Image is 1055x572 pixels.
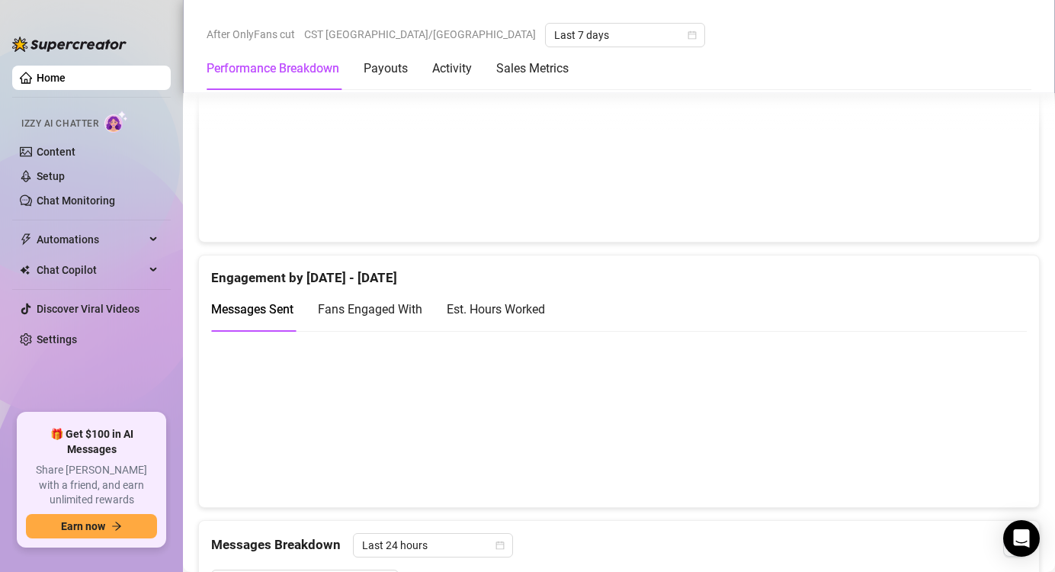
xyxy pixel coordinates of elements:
[61,520,105,532] span: Earn now
[447,300,545,319] div: Est. Hours Worked
[20,233,32,246] span: thunderbolt
[37,146,75,158] a: Content
[207,23,295,46] span: After OnlyFans cut
[554,24,696,47] span: Last 7 days
[495,541,505,550] span: calendar
[26,427,157,457] span: 🎁 Get $100 in AI Messages
[37,170,65,182] a: Setup
[111,521,122,532] span: arrow-right
[37,333,77,345] a: Settings
[21,117,98,131] span: Izzy AI Chatter
[207,59,339,78] div: Performance Breakdown
[688,31,697,40] span: calendar
[37,303,139,315] a: Discover Viral Videos
[432,59,472,78] div: Activity
[496,59,569,78] div: Sales Metrics
[12,37,127,52] img: logo-BBDzfeDw.svg
[211,255,1027,288] div: Engagement by [DATE] - [DATE]
[20,265,30,275] img: Chat Copilot
[37,72,66,84] a: Home
[364,59,408,78] div: Payouts
[304,23,536,46] span: CST [GEOGRAPHIC_DATA]/[GEOGRAPHIC_DATA]
[26,514,157,538] button: Earn nowarrow-right
[1003,520,1040,557] div: Open Intercom Messenger
[26,463,157,508] span: Share [PERSON_NAME] with a friend, and earn unlimited rewards
[211,533,1027,558] div: Messages Breakdown
[211,302,293,317] span: Messages Sent
[318,302,422,317] span: Fans Engaged With
[37,194,115,207] a: Chat Monitoring
[362,534,504,557] span: Last 24 hours
[104,111,128,133] img: AI Chatter
[37,258,145,282] span: Chat Copilot
[37,227,145,252] span: Automations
